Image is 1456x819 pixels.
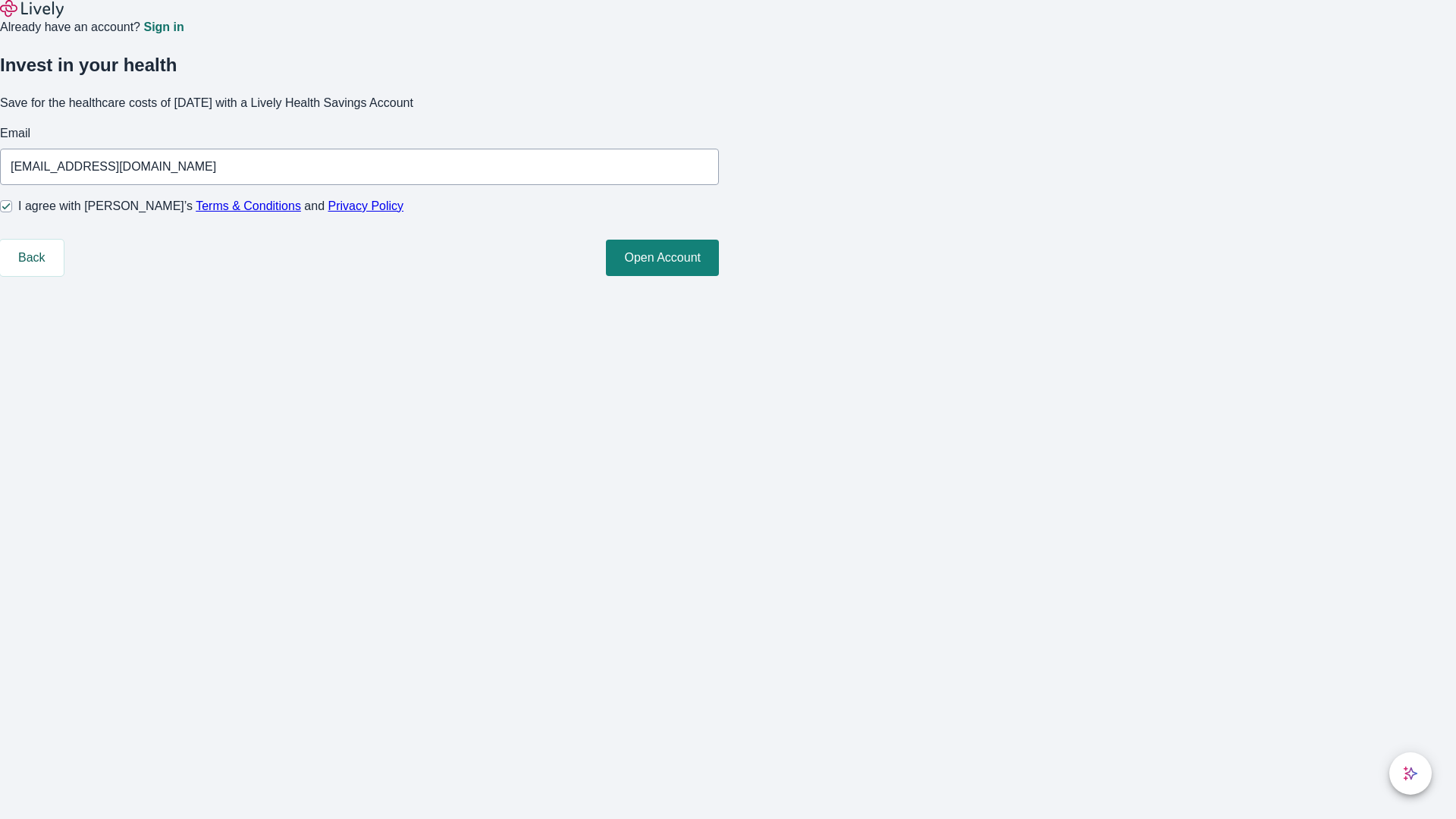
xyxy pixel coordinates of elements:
button: chat [1389,752,1432,795]
svg: Lively AI Assistant [1403,766,1418,781]
a: Terms & Conditions [196,199,301,212]
button: Open Account [606,240,719,276]
a: Sign in [143,21,184,33]
a: Privacy Policy [328,199,404,212]
span: I agree with [PERSON_NAME]’s and [18,197,403,215]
